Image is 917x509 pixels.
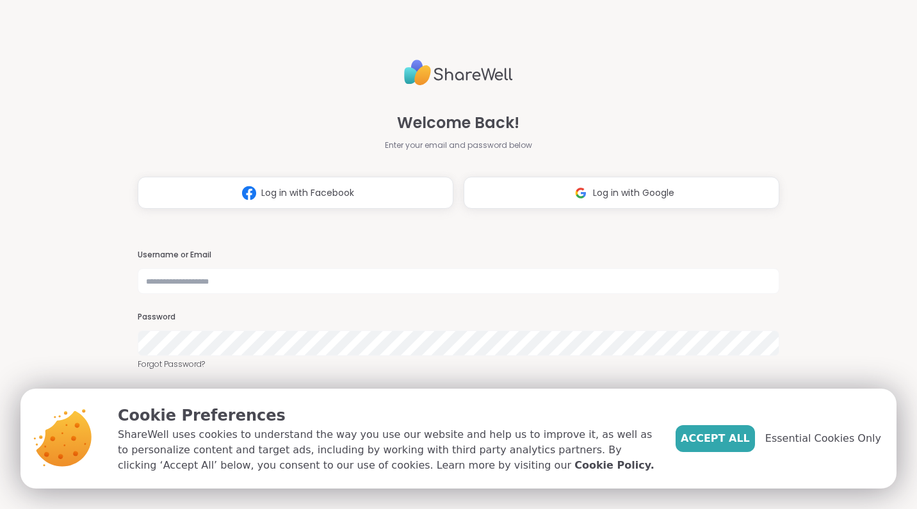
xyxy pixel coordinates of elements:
span: Log in with Facebook [261,186,354,200]
img: ShareWell Logomark [237,181,261,205]
img: ShareWell Logomark [569,181,593,205]
a: Forgot Password? [138,359,779,370]
h3: Password [138,312,779,323]
span: Essential Cookies Only [765,431,881,446]
span: Enter your email and password below [385,140,532,151]
p: ShareWell uses cookies to understand the way you use our website and help us to improve it, as we... [118,427,655,473]
button: Accept All [676,425,755,452]
button: Log in with Facebook [138,177,453,209]
span: Log in with Google [593,186,674,200]
a: Cookie Policy. [574,458,654,473]
p: Cookie Preferences [118,404,655,427]
span: Welcome Back! [397,111,519,134]
span: Accept All [681,431,750,446]
button: Log in with Google [464,177,779,209]
h3: Username or Email [138,250,779,261]
img: ShareWell Logo [404,54,513,91]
